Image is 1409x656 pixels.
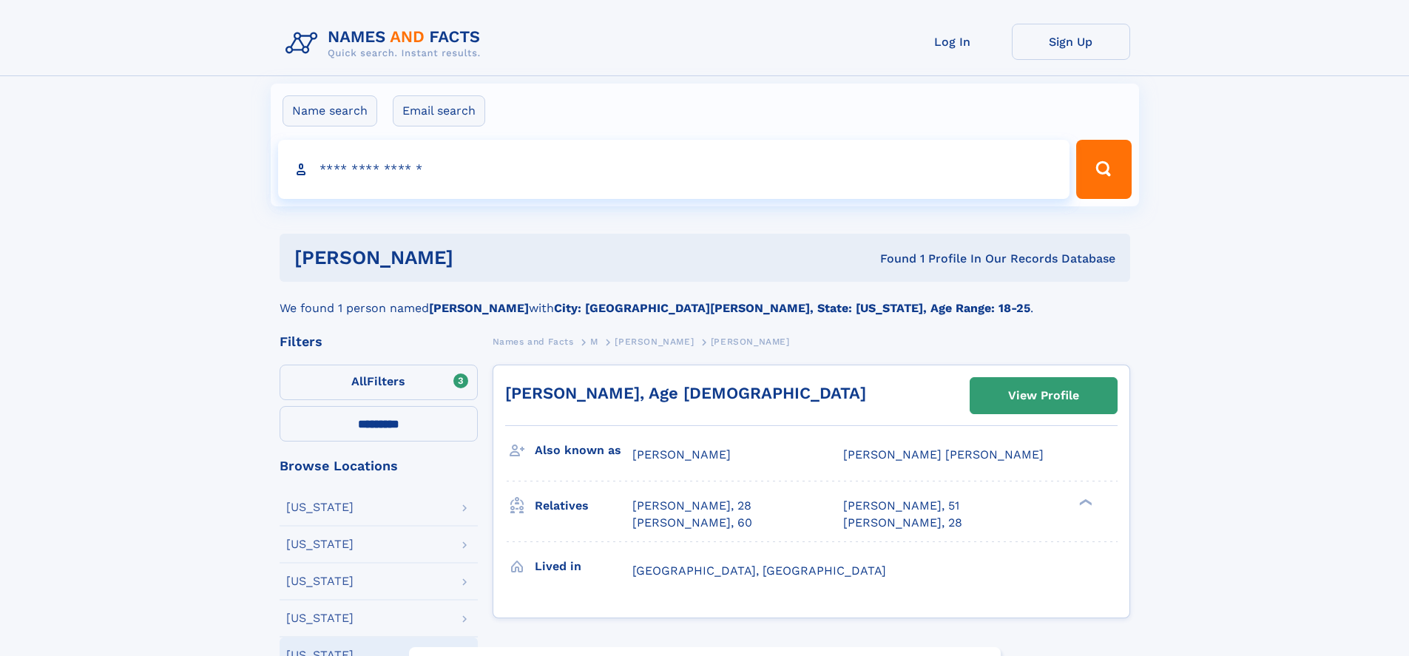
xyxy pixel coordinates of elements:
a: [PERSON_NAME], 28 [843,515,962,531]
span: [PERSON_NAME] [711,337,790,347]
input: search input [278,140,1070,199]
h3: Also known as [535,438,632,463]
a: [PERSON_NAME] [615,332,694,351]
div: [US_STATE] [286,538,354,550]
div: View Profile [1008,379,1079,413]
span: [PERSON_NAME] [615,337,694,347]
a: Sign Up [1012,24,1130,60]
span: M [590,337,598,347]
span: All [351,374,367,388]
a: Log In [893,24,1012,60]
label: Email search [393,95,485,126]
div: ❯ [1075,498,1093,507]
h1: [PERSON_NAME] [294,248,667,267]
a: View Profile [970,378,1117,413]
b: [PERSON_NAME] [429,301,529,315]
button: Search Button [1076,140,1131,199]
span: [GEOGRAPHIC_DATA], [GEOGRAPHIC_DATA] [632,564,886,578]
div: [US_STATE] [286,501,354,513]
b: City: [GEOGRAPHIC_DATA][PERSON_NAME], State: [US_STATE], Age Range: 18-25 [554,301,1030,315]
div: Filters [280,335,478,348]
a: Names and Facts [493,332,574,351]
a: [PERSON_NAME], 60 [632,515,752,531]
a: M [590,332,598,351]
img: Logo Names and Facts [280,24,493,64]
a: [PERSON_NAME], 28 [632,498,751,514]
a: [PERSON_NAME], Age [DEMOGRAPHIC_DATA] [505,384,866,402]
span: [PERSON_NAME] [632,447,731,461]
label: Filters [280,365,478,400]
div: [US_STATE] [286,575,354,587]
h3: Lived in [535,554,632,579]
h3: Relatives [535,493,632,518]
div: Found 1 Profile In Our Records Database [666,251,1115,267]
div: [US_STATE] [286,612,354,624]
a: [PERSON_NAME], 51 [843,498,959,514]
div: Browse Locations [280,459,478,473]
label: Name search [283,95,377,126]
span: [PERSON_NAME] [PERSON_NAME] [843,447,1044,461]
div: We found 1 person named with . [280,282,1130,317]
